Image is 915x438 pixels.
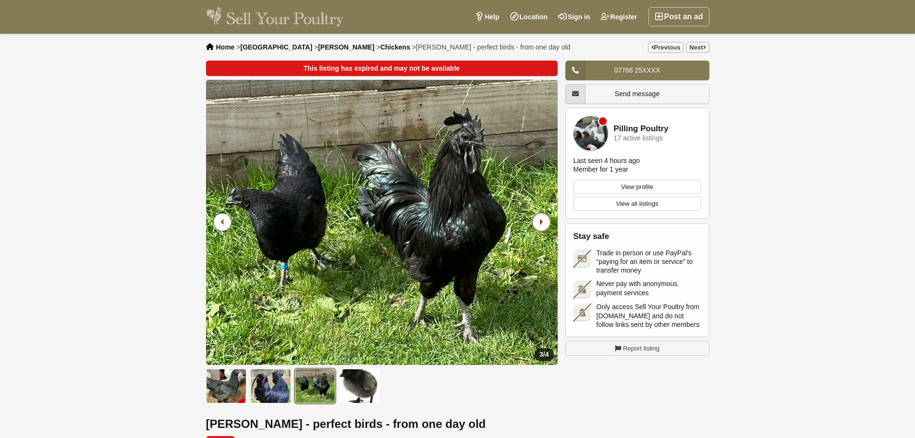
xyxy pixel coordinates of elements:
a: View profile [573,180,701,194]
a: 07766 25XXXX [565,61,709,80]
a: Location [505,7,553,26]
span: Trade in person or use PayPal's “paying for an item or service” to transfer money [597,249,701,275]
a: Help [470,7,504,26]
div: Member for 1 year [573,165,628,174]
span: [PERSON_NAME] - perfect birds - from one day old [416,43,570,51]
span: 07766 25XXXX [614,66,660,74]
a: Next [686,42,709,53]
span: Only access Sell Your Poultry from [DOMAIN_NAME] and do not follow links sent by other members [597,302,701,329]
a: Register [596,7,643,26]
img: Sell Your Poultry [206,7,344,26]
span: Report listing [623,344,659,353]
a: Sign in [553,7,596,26]
a: Previous [648,42,684,53]
a: [GEOGRAPHIC_DATA] [240,43,312,51]
span: Send message [615,90,659,98]
li: > [412,43,571,51]
a: Home [216,43,235,51]
li: > [377,43,410,51]
li: 3 / 4 [206,80,558,365]
li: > [314,43,375,51]
div: 17 active listings [614,135,663,142]
span: 3 [539,350,543,358]
a: Chickens [380,43,410,51]
a: Post an ad [648,7,709,26]
li: > [236,43,312,51]
a: Send message [565,84,709,104]
img: Ayam Cemani - perfect birds - from one day old - 3/4 [206,80,558,365]
img: Ayam Cemani - perfect birds - from one day old - 2 [250,369,291,403]
span: Never pay with anonymous payment services [597,279,701,297]
div: Member is offline [599,117,607,125]
span: 4 [545,350,549,358]
div: This listing has expired and may not be available [206,61,558,76]
a: Pilling Poultry [614,125,669,134]
img: Pilling Poultry [573,116,608,150]
a: View all listings [573,197,701,211]
img: Ayam Cemani - perfect birds - from one day old - 3 [295,369,336,403]
h2: Stay safe [573,232,701,241]
div: Previous slide [211,210,236,235]
a: Report listing [565,341,709,356]
img: Ayam Cemani - perfect birds - from one day old - 4 [339,369,380,403]
a: [PERSON_NAME] [318,43,374,51]
img: Ayam Cemani - perfect birds - from one day old - 1 [206,369,247,403]
div: Next slide [528,210,553,235]
div: Last seen 4 hours ago [573,156,640,165]
h1: [PERSON_NAME] - perfect birds - from one day old [206,418,558,430]
div: / [535,348,553,361]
